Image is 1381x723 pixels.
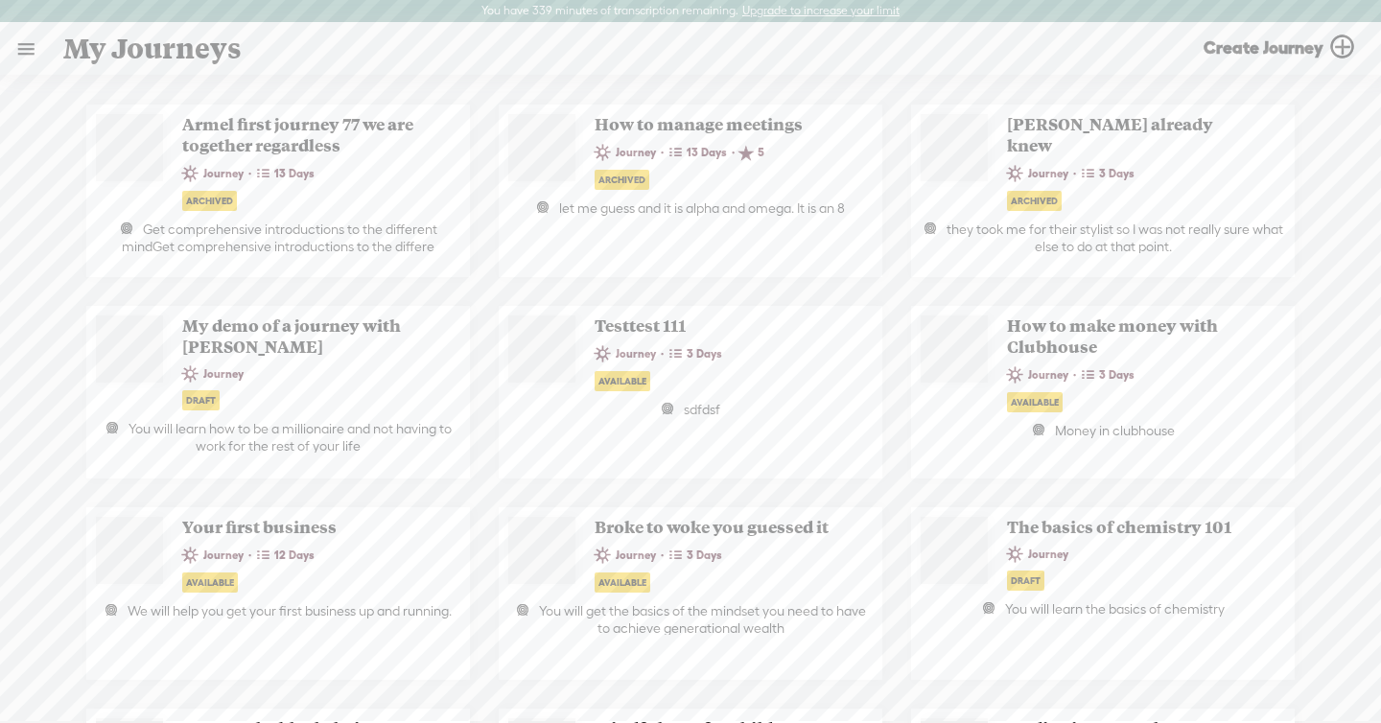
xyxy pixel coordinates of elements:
[173,114,427,156] span: Armel first journey 77 we are together regardless
[559,200,845,216] span: let me guess and it is alpha and omega. It is an 8
[921,517,988,584] img: videoLoading.png
[595,371,650,391] div: Available
[1073,361,1139,388] span: · 3 Days
[595,140,661,165] span: Journey
[248,160,319,187] span: · 13 Days
[1007,161,1073,186] span: Journey
[684,402,720,417] span: sdfdsf
[182,161,248,186] span: Journey
[595,341,661,366] span: Journey
[539,603,866,636] span: You will get the basics of the mindset you need to have to achieve generational wealth
[1204,36,1323,58] span: Create Journey
[63,24,242,74] span: My Journeys
[96,315,163,383] img: videoLoading.png
[1007,392,1063,412] div: Available
[173,517,427,538] span: Your first business
[732,139,769,166] span: · 5
[173,315,427,358] span: My demo of a journey with [PERSON_NAME]
[129,421,452,454] span: You will learn how to be a millionaire and not having to work for the rest of your life
[1007,571,1044,591] div: Draft
[595,170,649,190] div: Archived
[921,315,988,383] img: videoLoading.png
[661,139,732,166] span: · 13 Days
[997,517,1252,538] span: The basics of chemistry 101
[585,114,839,135] span: How to manage meetings
[1007,191,1062,211] div: Archived
[1007,542,1073,567] span: Journey
[997,315,1252,358] span: How to make money with Clubhouse
[585,517,839,538] span: Broke to woke you guessed it
[122,222,437,254] span: Get comprehensive introductions to the different mindGet comprehensive introductions to the differe
[508,315,575,383] img: videoLoading.png
[96,517,163,584] img: videoLoading.png
[182,572,238,593] div: Available
[248,542,319,569] span: · 12 Days
[508,517,575,584] img: videoLoading.png
[997,114,1252,156] span: [PERSON_NAME] already knew
[182,361,248,386] span: Journey
[947,222,1283,254] span: they took me for their stylist so I was not really sure what else to do at that point.
[595,572,650,593] div: Available
[661,542,727,569] span: · 3 Days
[585,315,839,337] span: Testtest 111
[1055,423,1175,438] span: Money in clubhouse
[661,340,727,367] span: · 3 Days
[182,390,220,410] div: Draft
[182,543,248,568] span: Journey
[508,114,575,181] img: videoLoading.png
[742,4,900,19] label: Upgrade to increase your limit
[1007,362,1073,387] span: Journey
[481,4,738,19] label: You have 339 minutes of transcription remaining.
[921,114,988,181] img: videoLoading.png
[128,603,452,618] span: We will help you get your first business up and running.
[1005,601,1225,617] span: You will learn the basics of chemistry
[182,191,237,211] div: Archived
[1073,160,1139,187] span: · 3 Days
[595,543,661,568] span: Journey
[96,114,163,181] img: videoLoading.png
